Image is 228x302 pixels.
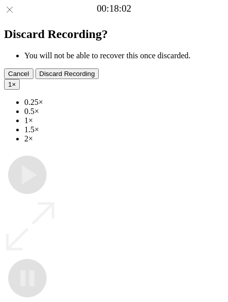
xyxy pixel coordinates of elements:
[24,107,224,116] li: 0.5×
[24,134,224,143] li: 2×
[24,125,224,134] li: 1.5×
[4,79,20,90] button: 1×
[24,51,224,60] li: You will not be able to recover this once discarded.
[24,98,224,107] li: 0.25×
[8,81,12,88] span: 1
[4,68,33,79] button: Cancel
[35,68,99,79] button: Discard Recording
[97,3,131,14] a: 00:18:02
[24,116,224,125] li: 1×
[4,27,224,41] h2: Discard Recording?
